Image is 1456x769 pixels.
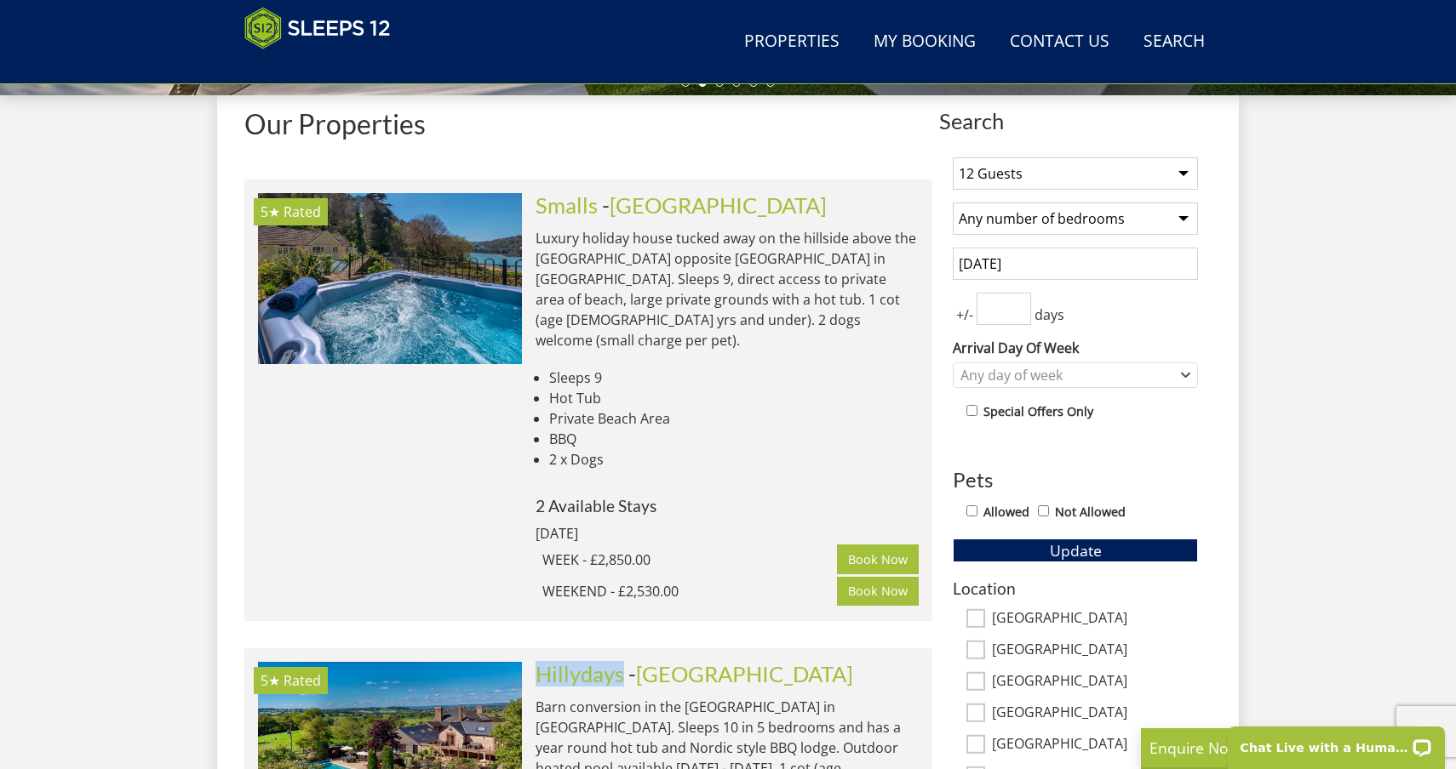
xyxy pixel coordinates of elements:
li: Hot Tub [549,388,919,408]
span: - [602,192,827,218]
label: [GEOGRAPHIC_DATA] [992,610,1198,629]
iframe: Customer reviews powered by Trustpilot [236,60,415,74]
label: Allowed [983,503,1029,521]
a: [GEOGRAPHIC_DATA] [610,192,827,218]
li: BBQ [549,429,919,449]
input: Arrival Date [953,248,1198,280]
span: Search [939,109,1212,133]
a: Hillydays [536,661,624,686]
div: Any day of week [956,366,1177,384]
h3: Location [953,579,1198,597]
a: 5★ Rated [258,193,522,363]
p: Enquire Now [1149,737,1405,759]
img: Sleeps 12 [244,7,391,49]
span: Rated [284,671,321,690]
div: Combobox [953,362,1198,388]
span: - [628,661,853,686]
span: Smalls has a 5 star rating under the Quality in Tourism Scheme [261,202,280,221]
a: Contact Us [1003,23,1116,61]
img: smalls-salcombe-beach-accomodation-holiday-home-stays-9.original.jpg [258,193,522,363]
label: Not Allowed [1055,503,1126,521]
label: [GEOGRAPHIC_DATA] [992,736,1198,755]
label: [GEOGRAPHIC_DATA] [992,641,1198,660]
li: Sleeps 9 [549,367,919,388]
div: WEEKEND - £2,530.00 [542,581,837,601]
p: Luxury holiday house tucked away on the hillside above the [GEOGRAPHIC_DATA] opposite [GEOGRAPHIC... [536,228,919,350]
span: +/- [953,305,977,325]
li: Private Beach Area [549,408,919,429]
a: Search [1137,23,1212,61]
a: Properties [737,23,846,61]
h1: Our Properties [244,109,932,139]
li: 2 x Dogs [549,449,919,470]
h4: 2 Available Stays [536,497,919,515]
label: [GEOGRAPHIC_DATA] [992,673,1198,692]
label: [GEOGRAPHIC_DATA] [992,704,1198,723]
span: Rated [284,202,321,221]
a: [GEOGRAPHIC_DATA] [636,661,853,686]
iframe: LiveChat chat widget [1217,715,1456,769]
a: My Booking [867,23,983,61]
label: Special Offers Only [983,402,1093,421]
div: WEEK - £2,850.00 [542,550,837,570]
span: days [1031,305,1068,325]
button: Update [953,538,1198,562]
label: Arrival Day Of Week [953,338,1198,358]
span: Hillydays has a 5 star rating under the Quality in Tourism Scheme [261,671,280,690]
a: Smalls [536,192,598,218]
a: Book Now [837,577,919,606]
div: [DATE] [536,523,765,544]
h3: Pets [953,469,1198,491]
span: Update [1050,540,1102,561]
a: Book Now [837,544,919,573]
